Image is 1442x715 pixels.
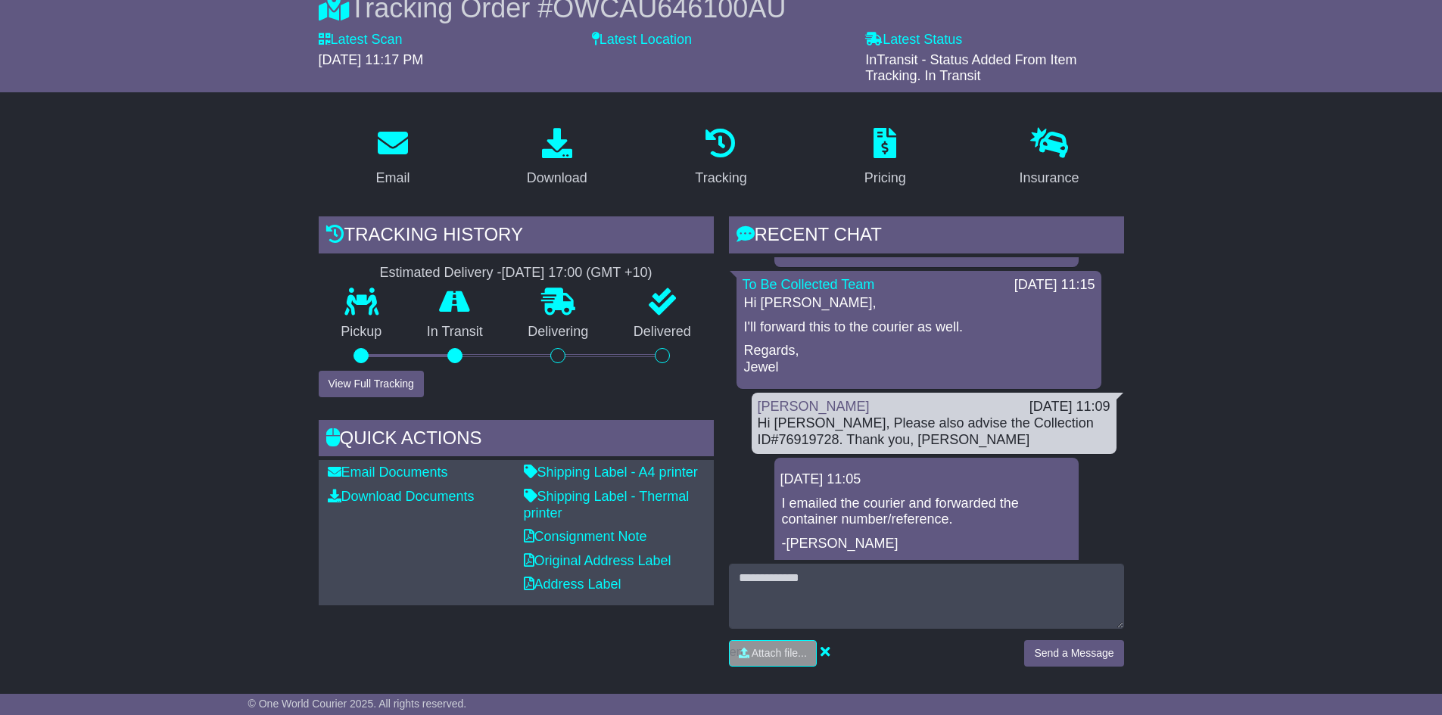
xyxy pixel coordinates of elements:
a: Email Documents [328,465,448,480]
a: Original Address Label [524,553,671,568]
a: Download [517,123,597,194]
div: [DATE] 11:05 [780,471,1073,488]
p: In Transit [404,324,506,340]
p: Pickup [319,324,405,340]
a: Email [366,123,419,194]
a: Consignment Note [524,529,647,544]
div: Insurance [1020,168,1079,188]
p: Hi [PERSON_NAME], [744,295,1094,312]
p: -[PERSON_NAME] [782,536,1071,552]
span: [DATE] 11:17 PM [319,52,424,67]
a: [PERSON_NAME] [758,399,870,414]
div: [DATE] 17:00 (GMT +10) [502,265,652,281]
span: © One World Courier 2025. All rights reserved. [248,698,467,710]
p: Delivering [506,324,612,340]
span: InTransit - Status Added From Item Tracking. In Transit [865,52,1076,84]
button: Send a Message [1024,640,1123,667]
a: Tracking [685,123,756,194]
p: I emailed the courier and forwarded the container number/reference. [782,496,1071,528]
div: Pricing [864,168,906,188]
label: Latest Status [865,32,962,48]
a: Shipping Label - A4 printer [524,465,698,480]
div: Tracking [695,168,746,188]
label: Latest Location [592,32,692,48]
a: Address Label [524,577,621,592]
div: [DATE] 11:15 [1014,277,1095,294]
div: Estimated Delivery - [319,265,714,281]
div: Quick Actions [319,420,714,461]
a: Shipping Label - Thermal printer [524,489,690,521]
div: Hi [PERSON_NAME], Please also advise the Collection ID#76919728. Thank you, [PERSON_NAME] [758,415,1110,448]
p: Regards, Jewel [744,343,1094,375]
div: Email [375,168,410,188]
button: View Full Tracking [319,371,424,397]
p: Delivered [611,324,714,340]
div: Tracking history [319,216,714,257]
a: Pricing [855,123,916,194]
label: Latest Scan [319,32,403,48]
div: Download [527,168,587,188]
a: To Be Collected Team [743,277,875,292]
p: I'll forward this to the courier as well. [744,319,1094,336]
div: RECENT CHAT [729,216,1124,257]
a: Download Documents [328,489,475,504]
div: [DATE] 11:09 [1029,399,1110,415]
a: Insurance [1010,123,1089,194]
